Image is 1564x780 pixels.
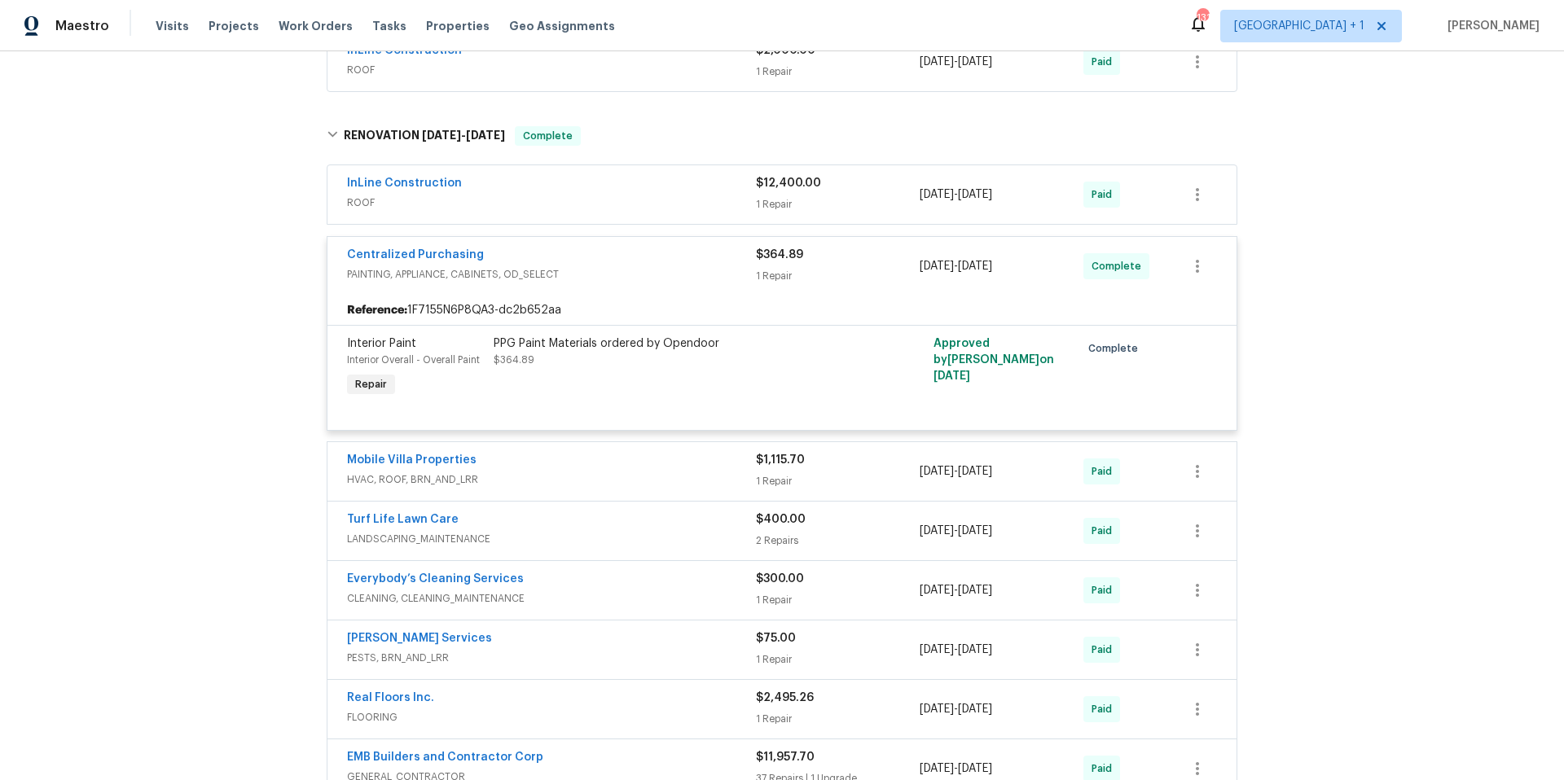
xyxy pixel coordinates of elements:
[756,177,821,189] span: $12,400.00
[344,126,505,146] h6: RENOVATION
[209,18,259,34] span: Projects
[920,585,954,596] span: [DATE]
[347,590,756,607] span: CLEANING, CLEANING_MAINTENANCE
[756,573,804,585] span: $300.00
[756,249,803,261] span: $364.89
[756,268,920,284] div: 1 Repair
[347,752,543,763] a: EMB Builders and Contractor Corp
[958,56,992,68] span: [DATE]
[920,466,954,477] span: [DATE]
[920,642,992,658] span: -
[347,633,492,644] a: [PERSON_NAME] Services
[920,186,992,203] span: -
[958,189,992,200] span: [DATE]
[347,302,407,318] b: Reference:
[1092,523,1118,539] span: Paid
[494,335,850,352] div: PPG Paint Materials ordered by Opendoor
[1088,340,1144,357] span: Complete
[347,471,756,488] span: HVAC, ROOF, BRN_AND_LRR
[347,355,480,365] span: Interior Overall - Overall Paint
[756,532,920,549] div: 2 Repairs
[1092,186,1118,203] span: Paid
[756,692,814,703] span: $2,495.26
[349,376,393,392] span: Repair
[347,531,756,547] span: LANDSCAPING_MAINTENANCE
[756,454,805,466] span: $1,115.70
[347,692,434,703] a: Real Floors Inc.
[322,110,1242,162] div: RENOVATION [DATE]-[DATE]Complete
[958,466,992,477] span: [DATE]
[347,177,462,189] a: InLine Construction
[756,711,920,727] div: 1 Repair
[466,129,505,141] span: [DATE]
[1441,18,1540,34] span: [PERSON_NAME]
[920,760,992,777] span: -
[756,196,920,213] div: 1 Repair
[958,703,992,715] span: [DATE]
[426,18,490,34] span: Properties
[1092,582,1118,598] span: Paid
[934,338,1054,382] span: Approved by [PERSON_NAME] on
[920,701,992,717] span: -
[327,296,1237,325] div: 1F7155N6P8QA3-dc2b652aa
[279,18,353,34] span: Work Orders
[347,62,756,78] span: ROOF
[347,514,459,525] a: Turf Life Lawn Care
[920,258,992,274] span: -
[920,525,954,537] span: [DATE]
[347,195,756,211] span: ROOF
[920,463,992,480] span: -
[958,585,992,596] span: [DATE]
[422,129,461,141] span: [DATE]
[756,651,920,668] div: 1 Repair
[516,128,579,144] span: Complete
[422,129,505,141] span: -
[1092,760,1118,777] span: Paid
[920,763,954,774] span: [DATE]
[156,18,189,34] span: Visits
[920,56,954,68] span: [DATE]
[920,644,954,655] span: [DATE]
[1092,463,1118,480] span: Paid
[347,266,756,283] span: PAINTING, APPLIANCE, CABINETS, OD_SELECT
[958,644,992,655] span: [DATE]
[958,525,992,537] span: [DATE]
[372,20,406,32] span: Tasks
[347,650,756,666] span: PESTS, BRN_AND_LRR
[347,573,524,585] a: Everybody’s Cleaning Services
[920,189,954,200] span: [DATE]
[756,633,796,644] span: $75.00
[347,709,756,725] span: FLOORING
[920,582,992,598] span: -
[920,703,954,715] span: [DATE]
[756,592,920,608] div: 1 Repair
[1092,258,1148,274] span: Complete
[920,261,954,272] span: [DATE]
[494,355,534,365] span: $364.89
[958,261,992,272] span: [DATE]
[55,18,109,34] span: Maestro
[509,18,615,34] span: Geo Assignments
[1092,642,1118,658] span: Paid
[756,752,815,763] span: $11,957.70
[1234,18,1364,34] span: [GEOGRAPHIC_DATA] + 1
[1197,10,1208,26] div: 131
[756,473,920,489] div: 1 Repair
[347,454,477,466] a: Mobile Villa Properties
[756,64,920,80] div: 1 Repair
[920,54,992,70] span: -
[920,523,992,539] span: -
[347,249,484,261] a: Centralized Purchasing
[1092,701,1118,717] span: Paid
[756,514,806,525] span: $400.00
[1092,54,1118,70] span: Paid
[958,763,992,774] span: [DATE]
[347,338,416,349] span: Interior Paint
[934,370,970,382] span: [DATE]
